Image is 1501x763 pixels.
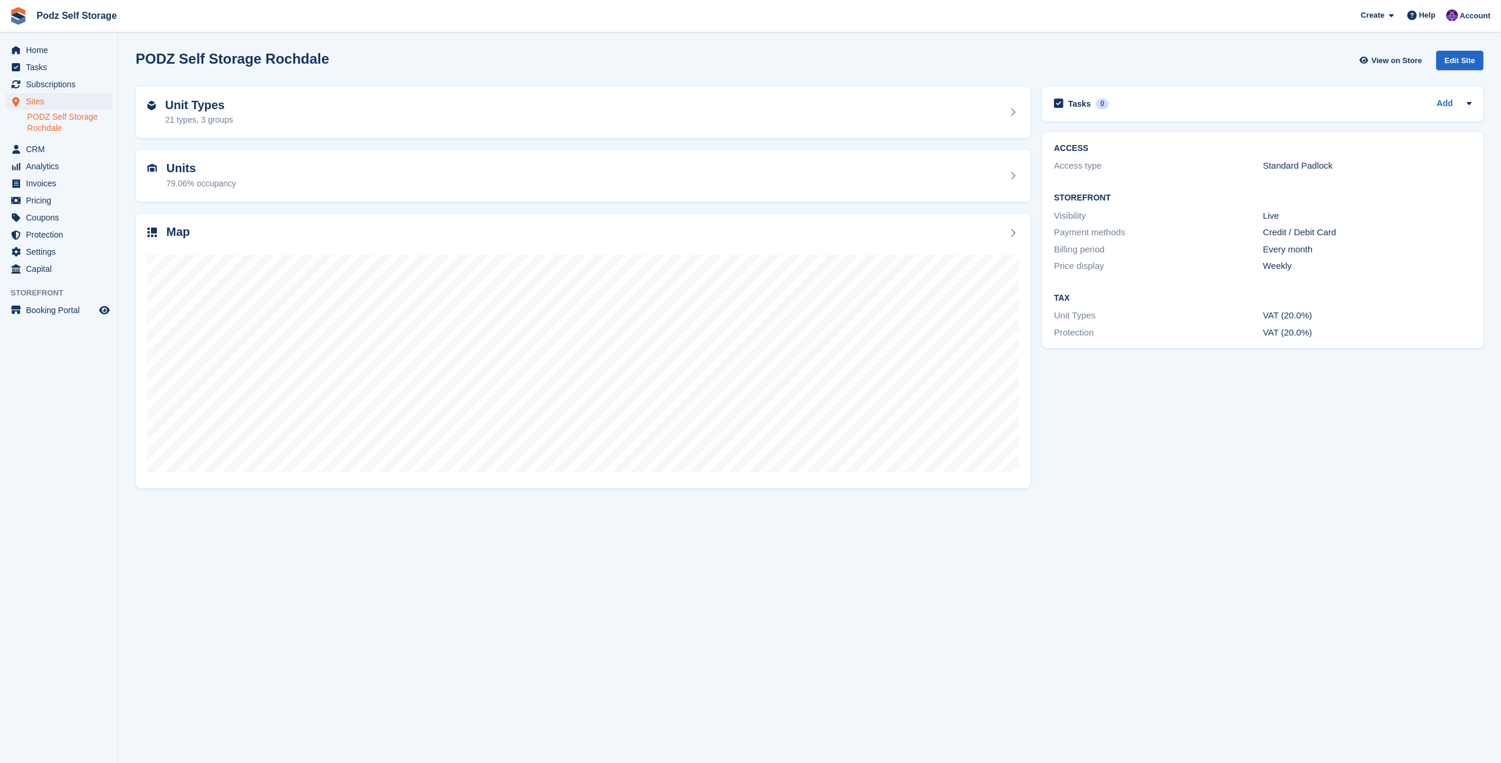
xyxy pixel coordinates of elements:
h2: Map [166,225,190,239]
h2: Units [166,162,236,175]
span: View on Store [1371,55,1422,67]
img: stora-icon-8386f47178a22dfd0bd8f6a31ec36ba5ce8667c1dd55bd0f319d3a0aa187defe.svg [9,7,27,25]
div: Visibility [1054,209,1263,223]
a: menu [6,261,111,277]
div: Unit Types [1054,309,1263,323]
a: Map [136,213,1030,489]
div: Standard Padlock [1263,159,1472,173]
span: Settings [26,244,97,260]
a: menu [6,175,111,192]
a: Podz Self Storage [32,6,121,25]
span: Account [1460,10,1490,22]
div: Every month [1263,243,1472,256]
img: unit-icn-7be61d7bf1b0ce9d3e12c5938cc71ed9869f7b940bace4675aadf7bd6d80202e.svg [147,164,157,172]
a: menu [6,192,111,209]
a: menu [6,302,111,318]
img: Jawed Chowdhary [1446,9,1458,21]
span: Create [1361,9,1384,21]
a: menu [6,209,111,226]
h2: Storefront [1054,193,1472,203]
h2: Tax [1054,294,1472,303]
div: Payment methods [1054,226,1263,239]
span: Sites [26,93,97,110]
div: Edit Site [1436,51,1483,70]
div: VAT (20.0%) [1263,309,1472,323]
div: Live [1263,209,1472,223]
a: Preview store [97,303,111,317]
span: Pricing [26,192,97,209]
a: menu [6,226,111,243]
a: menu [6,244,111,260]
a: PODZ Self Storage Rochdale [27,111,111,134]
div: Price display [1054,259,1263,273]
a: View on Store [1358,51,1427,70]
img: map-icn-33ee37083ee616e46c38cad1a60f524a97daa1e2b2c8c0bc3eb3415660979fc1.svg [147,228,157,237]
span: Subscriptions [26,76,97,93]
a: Edit Site [1436,51,1483,75]
a: Unit Types 21 types, 3 groups [136,87,1030,139]
div: 0 [1096,98,1109,109]
a: Add [1437,97,1453,111]
img: unit-type-icn-2b2737a686de81e16bb02015468b77c625bbabd49415b5ef34ead5e3b44a266d.svg [147,101,156,110]
div: Weekly [1263,259,1472,273]
a: menu [6,141,111,157]
h2: ACCESS [1054,144,1472,153]
div: Billing period [1054,243,1263,256]
h2: PODZ Self Storage Rochdale [136,51,329,67]
span: Storefront [11,287,117,299]
h2: Tasks [1068,98,1091,109]
div: 21 types, 3 groups [165,114,233,126]
span: CRM [26,141,97,157]
a: menu [6,76,111,93]
a: Units 79.06% occupancy [136,150,1030,202]
h2: Unit Types [165,98,233,112]
span: Coupons [26,209,97,226]
div: VAT (20.0%) [1263,326,1472,340]
span: Booking Portal [26,302,97,318]
div: Credit / Debit Card [1263,226,1472,239]
span: Help [1419,9,1436,21]
span: Protection [26,226,97,243]
a: menu [6,42,111,58]
span: Tasks [26,59,97,75]
div: Protection [1054,326,1263,340]
a: menu [6,59,111,75]
div: 79.06% occupancy [166,177,236,190]
div: Access type [1054,159,1263,173]
span: Capital [26,261,97,277]
span: Invoices [26,175,97,192]
a: menu [6,93,111,110]
span: Home [26,42,97,58]
a: menu [6,158,111,175]
span: Analytics [26,158,97,175]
